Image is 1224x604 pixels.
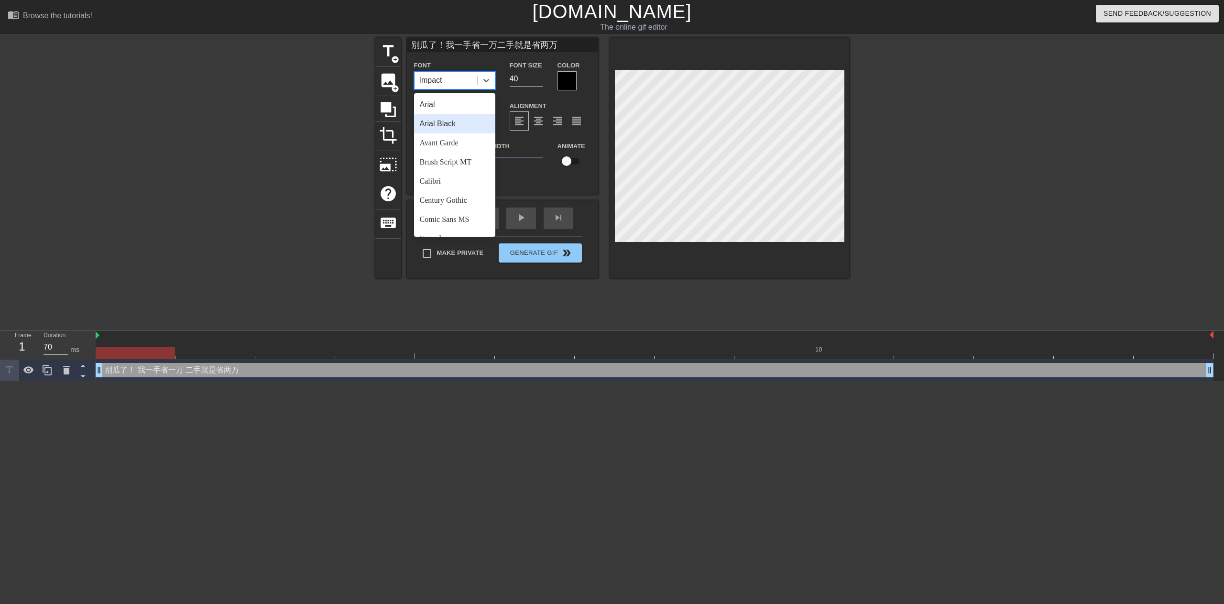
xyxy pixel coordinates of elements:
span: crop [379,126,397,144]
label: Animate [557,142,585,151]
span: drag_handle [94,365,104,375]
div: Arial Black [414,114,495,133]
div: The online gif editor [413,22,854,33]
div: Browse the tutorials! [23,11,92,20]
span: image [379,71,397,89]
span: double_arrow [561,247,572,259]
span: skip_next [553,212,564,223]
span: help [379,185,397,203]
div: Avant Garde [414,133,495,153]
span: add_circle [391,85,399,93]
a: [DOMAIN_NAME] [532,1,691,22]
label: Color [557,61,580,70]
label: Alignment [510,101,546,111]
span: drag_handle [1205,365,1214,375]
label: Font [414,61,431,70]
span: play_arrow [515,212,527,223]
span: format_align_justify [571,115,582,127]
span: format_align_center [533,115,544,127]
div: Century Gothic [414,191,495,210]
div: Comic Sans MS [414,210,495,229]
div: Impact [419,75,442,86]
div: Consolas [414,229,495,248]
label: Font Size [510,61,542,70]
span: keyboard [379,214,397,232]
div: Brush Script MT [414,153,495,172]
div: Frame [8,331,36,359]
button: Send Feedback/Suggestion [1096,5,1219,22]
div: 1 [15,338,29,355]
span: add_circle [391,55,399,64]
a: Browse the tutorials! [8,9,92,24]
button: Generate Gif [499,243,581,263]
span: photo_size_select_large [379,155,397,174]
label: Duration [44,333,66,339]
span: Send Feedback/Suggestion [1104,8,1211,20]
div: Arial [414,95,495,114]
img: bound-end.png [1210,331,1213,339]
div: 10 [815,345,824,354]
span: format_align_right [552,115,563,127]
span: Make Private [437,248,484,258]
span: menu_book [8,9,19,21]
div: Calibri [414,172,495,191]
span: format_align_left [514,115,525,127]
div: ms [70,345,79,355]
span: Generate Gif [503,247,578,259]
span: title [379,42,397,60]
